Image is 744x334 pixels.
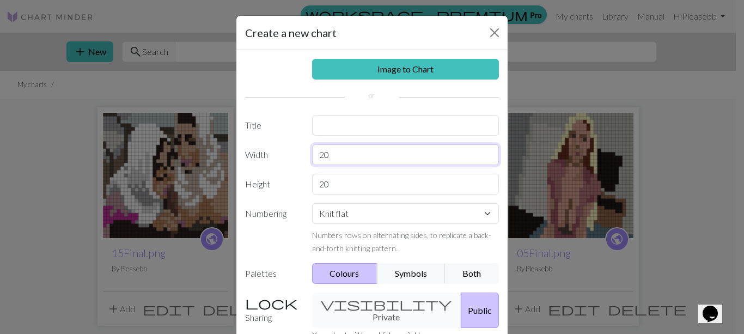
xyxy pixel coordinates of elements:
small: Numbers rows on alternating sides, to replicate a back-and-forth knitting pattern. [312,230,491,253]
button: Colours [312,263,378,284]
iframe: chat widget [698,290,733,323]
button: Symbols [377,263,446,284]
label: Height [239,174,306,195]
a: Image to Chart [312,59,499,80]
h5: Create a new chart [245,25,337,41]
button: Both [445,263,499,284]
button: Public [461,293,499,328]
label: Width [239,144,306,165]
button: Close [486,24,503,41]
label: Palettes [239,263,306,284]
label: Sharing [239,293,306,328]
label: Numbering [239,203,306,254]
label: Title [239,115,306,136]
